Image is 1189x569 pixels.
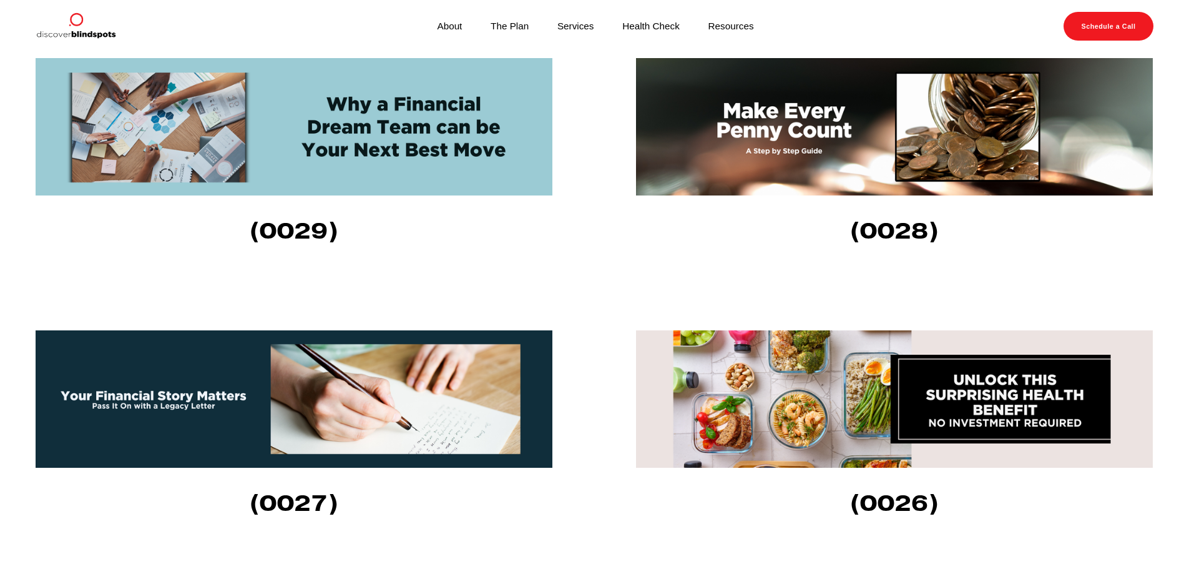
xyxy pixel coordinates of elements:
[36,58,552,195] img: Why a Financial Dream Team can be Your Next Best Move (0029) Building a financial team can be sig...
[636,58,1153,195] img: Make Every Penny Count: A Step-by-Step Guide! (0028) In my opinion, setting smart financial goals...
[622,17,680,34] a: Health Check
[850,488,939,517] strong: (0026)
[636,330,1153,468] img: Unlock this Surprising Health Benefit – No Investment Required! (0026) What if I told you I had a...
[36,330,552,468] img: Your Financial Story Matters: Pass It On with a Legacy Letter (0027) Maintaining a personal finan...
[437,17,462,34] a: About
[708,17,754,34] a: Resources
[491,17,529,34] a: The Plan
[36,12,115,41] img: Discover Blind Spots
[1064,12,1153,41] a: Schedule a Call
[250,488,338,517] strong: (0027)
[850,216,939,245] strong: (0028)
[250,216,338,245] strong: (0029)
[557,17,594,34] a: Services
